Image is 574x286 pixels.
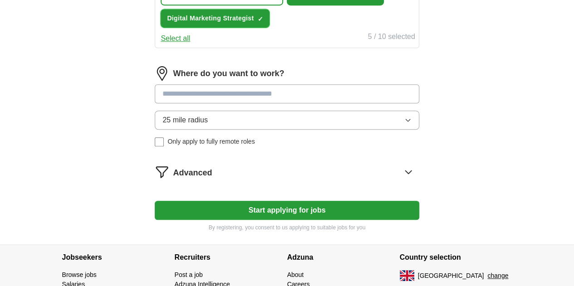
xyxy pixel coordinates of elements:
span: [GEOGRAPHIC_DATA] [418,271,484,281]
img: UK flag [400,270,414,281]
button: change [487,271,508,281]
span: Digital Marketing Strategist [167,14,254,23]
label: Where do you want to work? [173,68,284,80]
button: Digital Marketing Strategist✓ [161,9,270,28]
button: 25 mile radius [155,111,419,130]
a: About [287,271,304,278]
div: 5 / 10 selected [368,31,415,44]
img: filter [155,165,169,179]
input: Only apply to fully remote roles [155,137,164,146]
img: location.png [155,66,169,81]
button: Start applying for jobs [155,201,419,220]
p: By registering, you consent to us applying to suitable jobs for you [155,223,419,232]
span: ✓ [257,15,263,23]
button: Select all [161,33,190,44]
span: 25 mile radius [162,115,208,126]
a: Post a job [175,271,203,278]
h4: Country selection [400,245,512,270]
span: Advanced [173,167,212,179]
span: Only apply to fully remote roles [167,137,255,146]
a: Browse jobs [62,271,97,278]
